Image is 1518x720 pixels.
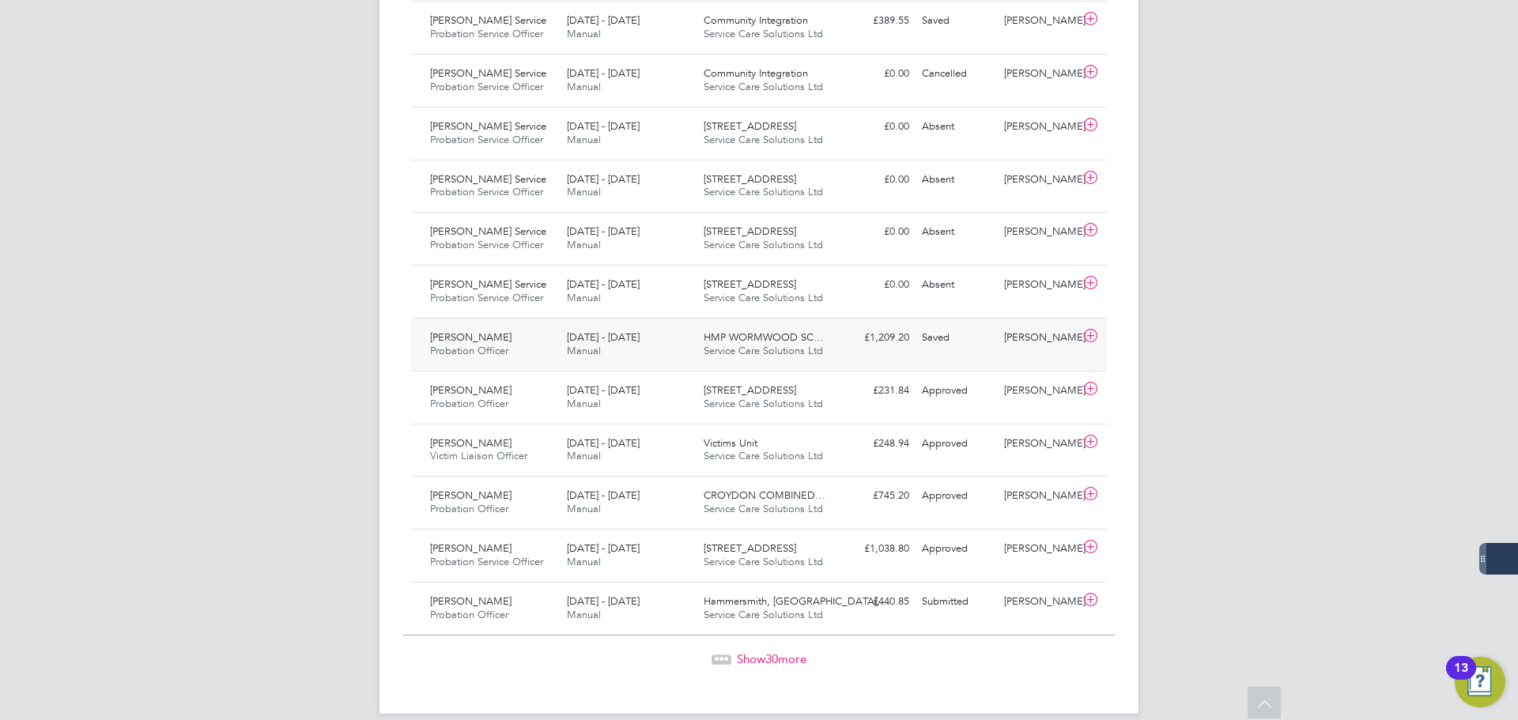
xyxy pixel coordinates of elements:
[430,330,512,344] span: [PERSON_NAME]
[567,594,640,608] span: [DATE] - [DATE]
[1455,657,1505,707] button: Open Resource Center, 13 new notifications
[704,330,824,344] span: HMP WORMWOOD SC…
[704,224,796,238] span: [STREET_ADDRESS]
[567,172,640,186] span: [DATE] - [DATE]
[833,536,916,562] div: £1,038.80
[916,536,998,562] div: Approved
[998,325,1080,351] div: [PERSON_NAME]
[704,133,823,146] span: Service Care Solutions Ltd
[567,608,601,621] span: Manual
[704,291,823,304] span: Service Care Solutions Ltd
[833,431,916,457] div: £248.94
[567,119,640,133] span: [DATE] - [DATE]
[998,431,1080,457] div: [PERSON_NAME]
[567,383,640,397] span: [DATE] - [DATE]
[430,80,543,93] span: Probation Service Officer
[833,61,916,87] div: £0.00
[704,27,823,40] span: Service Care Solutions Ltd
[430,224,546,238] span: [PERSON_NAME] Service
[916,589,998,615] div: Submitted
[998,483,1080,509] div: [PERSON_NAME]
[430,594,512,608] span: [PERSON_NAME]
[430,449,527,462] span: Victim Liaison Officer
[430,436,512,450] span: [PERSON_NAME]
[998,378,1080,404] div: [PERSON_NAME]
[998,8,1080,34] div: [PERSON_NAME]
[567,449,601,462] span: Manual
[567,555,601,568] span: Manual
[430,502,508,515] span: Probation Officer
[567,13,640,27] span: [DATE] - [DATE]
[833,272,916,298] div: £0.00
[833,483,916,509] div: £745.20
[704,119,796,133] span: [STREET_ADDRESS]
[704,66,808,80] span: Community Integration
[916,378,998,404] div: Approved
[430,185,543,198] span: Probation Service Officer
[430,344,508,357] span: Probation Officer
[430,27,543,40] span: Probation Service Officer
[430,555,543,568] span: Probation Service Officer
[567,224,640,238] span: [DATE] - [DATE]
[998,167,1080,193] div: [PERSON_NAME]
[916,219,998,245] div: Absent
[704,172,796,186] span: [STREET_ADDRESS]
[704,594,890,608] span: Hammersmith, [GEOGRAPHIC_DATA],…
[567,397,601,410] span: Manual
[430,541,512,555] span: [PERSON_NAME]
[833,167,916,193] div: £0.00
[833,219,916,245] div: £0.00
[916,431,998,457] div: Approved
[833,378,916,404] div: £231.84
[567,502,601,515] span: Manual
[430,488,512,502] span: [PERSON_NAME]
[1454,668,1468,688] div: 13
[567,291,601,304] span: Manual
[567,66,640,80] span: [DATE] - [DATE]
[704,277,796,291] span: [STREET_ADDRESS]
[704,502,823,515] span: Service Care Solutions Ltd
[998,61,1080,87] div: [PERSON_NAME]
[430,397,508,410] span: Probation Officer
[916,483,998,509] div: Approved
[430,119,546,133] span: [PERSON_NAME] Service
[704,449,823,462] span: Service Care Solutions Ltd
[567,185,601,198] span: Manual
[567,27,601,40] span: Manual
[765,651,778,666] span: 30
[998,219,1080,245] div: [PERSON_NAME]
[704,13,808,27] span: Community Integration
[567,133,601,146] span: Manual
[998,589,1080,615] div: [PERSON_NAME]
[704,541,796,555] span: [STREET_ADDRESS]
[916,325,998,351] div: Saved
[704,608,823,621] span: Service Care Solutions Ltd
[567,436,640,450] span: [DATE] - [DATE]
[998,536,1080,562] div: [PERSON_NAME]
[430,172,546,186] span: [PERSON_NAME] Service
[430,608,508,621] span: Probation Officer
[430,383,512,397] span: [PERSON_NAME]
[833,589,916,615] div: £440.85
[430,133,543,146] span: Probation Service Officer
[916,272,998,298] div: Absent
[833,114,916,140] div: £0.00
[916,114,998,140] div: Absent
[567,330,640,344] span: [DATE] - [DATE]
[704,555,823,568] span: Service Care Solutions Ltd
[704,80,823,93] span: Service Care Solutions Ltd
[833,8,916,34] div: £389.55
[916,61,998,87] div: Cancelled
[833,325,916,351] div: £1,209.20
[567,344,601,357] span: Manual
[430,66,546,80] span: [PERSON_NAME] Service
[704,488,825,502] span: CROYDON COMBINED…
[430,291,543,304] span: Probation Service Officer
[567,238,601,251] span: Manual
[916,8,998,34] div: Saved
[704,436,757,450] span: Victims Unit
[737,651,806,666] span: Show more
[916,167,998,193] div: Absent
[567,80,601,93] span: Manual
[430,13,546,27] span: [PERSON_NAME] Service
